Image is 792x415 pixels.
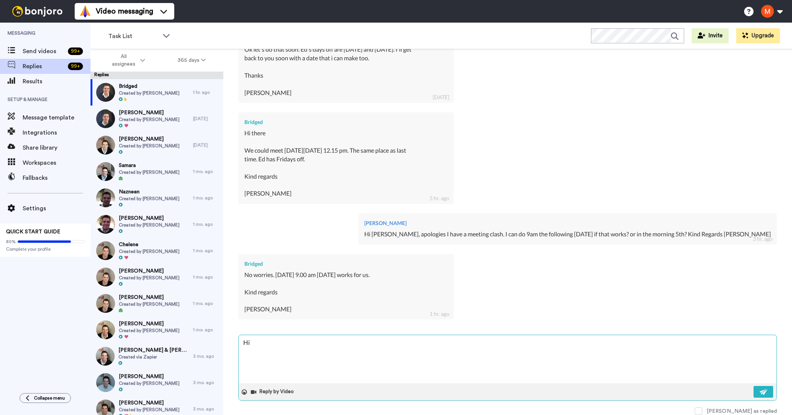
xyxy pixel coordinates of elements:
span: [PERSON_NAME] & [PERSON_NAME] [118,346,189,354]
div: Bridged [244,260,448,268]
span: Message template [23,113,91,122]
div: Hi there We could meet [DATE][DATE] 12.15 pm. The same place as last time. Ed has Fridays off. Ki... [244,129,448,198]
img: 10861782-51af-4f73-a57b-0a8d1e7afb9d-thumb.jpg [96,241,115,260]
span: Nazneen [119,188,180,196]
button: Invite [692,28,729,43]
span: Created by [PERSON_NAME] [119,196,180,202]
div: 3 mo. ago [193,380,219,386]
div: 1 mo. ago [193,274,219,280]
img: bj-logo-header-white.svg [9,6,66,17]
span: [PERSON_NAME] [119,399,180,407]
div: 1 hr. ago [193,89,219,95]
img: 22353a6c-c125-4fe0-b2b0-e217b0722219-thumb.jpg [96,162,115,181]
div: 3 hr. ago [753,235,772,243]
div: Bridged [244,118,448,126]
a: [PERSON_NAME]Created by [PERSON_NAME]1 mo. ago [91,290,223,317]
span: Created by [PERSON_NAME] [119,328,180,334]
img: vm-color.svg [79,5,91,17]
div: 1 mo. ago [193,168,219,175]
button: Collapse menu [20,393,71,403]
div: Hi [PERSON_NAME], apologies I have a meeting clash. I can do 9am the following [DATE] if that wor... [364,230,771,239]
span: Complete your profile [6,246,84,252]
span: Created by [PERSON_NAME] [119,169,180,175]
a: [PERSON_NAME]Created by [PERSON_NAME]1 mo. ago [91,317,223,343]
span: Created by [PERSON_NAME] [119,248,180,254]
a: [PERSON_NAME]Created by [PERSON_NAME][DATE] [91,132,223,158]
div: 1 hr. ago [430,310,449,318]
button: 365 days [161,54,222,67]
span: Created by [PERSON_NAME] [119,116,180,123]
button: All assignees [92,50,161,71]
a: [PERSON_NAME]Created by [PERSON_NAME]1 mo. ago [91,264,223,290]
span: [PERSON_NAME] [119,135,180,143]
a: [PERSON_NAME]Created by [PERSON_NAME][DATE] [91,106,223,132]
a: [PERSON_NAME]Created by [PERSON_NAME]3 mo. ago [91,369,223,396]
span: Integrations [23,128,91,137]
span: Workspaces [23,158,91,167]
a: SamaraCreated by [PERSON_NAME]1 mo. ago [91,158,223,185]
span: [PERSON_NAME] [119,214,180,222]
div: [PERSON_NAME] [364,219,771,227]
div: 5 hr. ago [430,194,449,202]
div: No worries. [DATE] 9.00 am [DATE] works for us. Kind regards [PERSON_NAME] [244,271,448,314]
img: d2c81f9a-2e6b-483a-8506-54cb785bf0c0-thumb.jpg [96,347,115,366]
span: 80% [6,239,16,245]
img: 21d5295b-cca2-4744-95df-56cc399a1d28-thumb.jpg [96,373,115,392]
button: Reply by Video [250,386,296,398]
span: Created by [PERSON_NAME] [119,380,180,386]
span: Created by [PERSON_NAME] [119,407,180,413]
img: 57c3eae0-c872-4119-a684-325665ff79cf-thumb.jpg [96,188,115,207]
img: af1a2447-55c9-4a97-b220-a0ecc5455218-thumb.jpg [96,294,115,313]
a: BridgedCreated by [PERSON_NAME]1 hr. ago [91,79,223,106]
a: NazneenCreated by [PERSON_NAME]1 mo. ago [91,185,223,211]
img: 6f791c55-59c1-4249-bd9f-2f3694cedfd8-thumb.jpg [96,136,115,155]
textarea: Hi [239,335,777,383]
div: 1 mo. ago [193,300,219,306]
span: [PERSON_NAME] [119,109,180,116]
div: [PERSON_NAME] as replied [707,407,777,415]
img: 13d0547d-15b6-4bb5-864e-a7017640bb88-thumb.jpg [96,320,115,339]
span: Created via Zapier [118,354,189,360]
div: [DATE] [193,116,219,122]
span: Replies [23,62,65,71]
div: 1 mo. ago [193,327,219,333]
img: 14056f05-d9a0-4c60-9e5a-31fc6590360b-thumb.jpg [96,83,115,102]
img: 940c72f7-97db-468b-8c83-ae8330c4bcc0-thumb.jpg [96,268,115,286]
div: 1 mo. ago [193,195,219,201]
img: 295385ef-8967-42a2-9634-3409e74d0fb5-thumb.jpg [96,109,115,128]
span: Fallbacks [23,173,91,182]
span: [PERSON_NAME] [119,294,180,301]
div: Ok let's do that soon. Ed's days off are [DATE] and [DATE]. I'll get back to you soon with a date... [244,45,448,97]
span: Created by [PERSON_NAME] [119,275,180,281]
span: Collapse menu [34,395,65,401]
div: 3 mo. ago [193,353,219,359]
a: CheleneCreated by [PERSON_NAME]1 mo. ago [91,237,223,264]
a: [PERSON_NAME] & [PERSON_NAME]Created via Zapier3 mo. ago [91,343,223,369]
span: Bridged [119,83,180,90]
span: [PERSON_NAME] [119,373,180,380]
span: [PERSON_NAME] [119,267,180,275]
span: Share library [23,143,91,152]
span: [PERSON_NAME] [119,320,180,328]
div: [DATE] [193,142,219,148]
div: 3 mo. ago [193,406,219,412]
div: 99 + [68,47,83,55]
div: 1 mo. ago [193,221,219,227]
span: Created by [PERSON_NAME] [119,301,180,307]
span: Samara [119,162,180,169]
span: Chelene [119,241,180,248]
span: Settings [23,204,91,213]
span: Created by [PERSON_NAME] [119,90,180,96]
span: Results [23,77,91,86]
span: Video messaging [96,6,153,17]
div: 1 mo. ago [193,248,219,254]
a: [PERSON_NAME]Created by [PERSON_NAME]1 mo. ago [91,211,223,237]
div: 99 + [68,63,83,70]
img: 233e0dd7-ba94-4541-8530-a946525a99ff-thumb.jpg [96,215,115,234]
span: All assignees [108,53,139,68]
span: Created by [PERSON_NAME] [119,222,180,228]
span: Created by [PERSON_NAME] [119,143,180,149]
div: [DATE] [433,93,449,101]
button: Upgrade [736,28,780,43]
